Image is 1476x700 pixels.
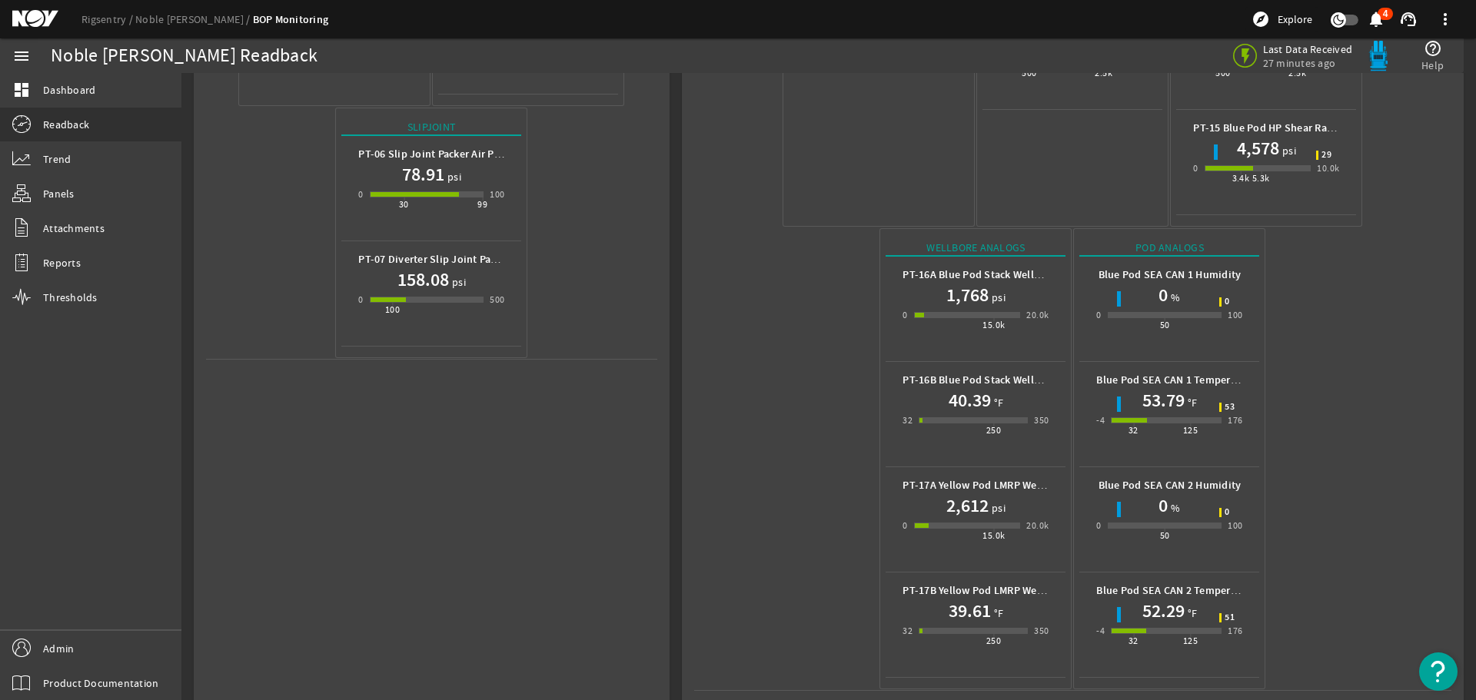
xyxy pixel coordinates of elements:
[399,197,409,212] div: 30
[903,478,1109,493] b: PT-17A Yellow Pod LMRP Wellbore Pressure
[1225,297,1229,307] span: 0
[51,48,317,64] div: Noble [PERSON_NAME] Readback
[1095,65,1112,81] div: 2.5k
[1228,518,1242,533] div: 100
[1232,171,1250,186] div: 3.4k
[385,302,400,317] div: 100
[43,641,74,656] span: Admin
[1424,39,1442,58] mat-icon: help_outline
[949,599,991,623] h1: 39.61
[1279,143,1296,158] span: psi
[1193,121,1380,135] b: PT-15 Blue Pod HP Shear Ram Pressure
[1099,478,1242,493] b: Blue Pod SEA CAN 2 Humidity
[1237,136,1279,161] h1: 4,578
[1185,395,1198,410] span: °F
[989,500,1006,516] span: psi
[477,197,487,212] div: 99
[1215,65,1230,81] div: 500
[1183,633,1198,649] div: 125
[1228,307,1242,323] div: 100
[1225,613,1235,622] span: 51
[986,633,1001,649] div: 250
[1142,388,1185,413] h1: 53.79
[1368,12,1384,28] button: 4
[1096,518,1101,533] div: 0
[946,493,989,518] h1: 2,612
[946,283,989,307] h1: 1,768
[1225,508,1229,517] span: 0
[43,82,95,98] span: Dashboard
[1168,290,1180,305] span: %
[1096,623,1105,639] div: -4
[1185,605,1198,621] span: °F
[1288,65,1306,81] div: 2.5k
[1363,41,1394,71] img: Bluepod.svg
[1096,307,1101,323] div: 0
[903,307,907,323] div: 0
[1026,518,1049,533] div: 20.0k
[1129,633,1139,649] div: 32
[253,12,329,27] a: BOP Monitoring
[1159,283,1168,307] h1: 0
[1321,151,1331,160] span: 29
[81,12,135,26] a: Rigsentry
[1252,10,1270,28] mat-icon: explore
[358,252,603,267] b: PT-07 Diverter Slip Joint Packer Hydraulic Pressure
[358,292,363,307] div: 0
[341,119,521,136] div: Slipjoint
[1263,42,1353,56] span: Last Data Received
[1159,493,1168,518] h1: 0
[1022,65,1036,81] div: 500
[903,583,1130,598] b: PT-17B Yellow Pod LMRP Wellbore Temperature
[43,221,105,236] span: Attachments
[903,267,1100,282] b: PT-16A Blue Pod Stack Wellbore Pressure
[1228,413,1242,428] div: 176
[1142,599,1185,623] h1: 52.29
[1367,10,1385,28] mat-icon: notifications
[135,12,253,26] a: Noble [PERSON_NAME]
[991,605,1004,621] span: °F
[903,413,913,428] div: 32
[1026,307,1049,323] div: 20.0k
[982,528,1005,543] div: 15.0k
[43,186,75,201] span: Panels
[397,267,449,292] h1: 158.08
[358,147,529,161] b: PT-06 Slip Joint Packer Air Pressure
[43,675,158,691] span: Product Documentation
[1034,623,1049,639] div: 350
[12,81,31,99] mat-icon: dashboard
[1099,267,1242,282] b: Blue Pod SEA CAN 1 Humidity
[1034,413,1049,428] div: 350
[1225,403,1235,412] span: 53
[886,240,1065,257] div: Wellbore Analogs
[43,255,81,270] span: Reports
[402,162,444,187] h1: 78.91
[449,274,466,290] span: psi
[1193,161,1198,176] div: 0
[43,117,89,132] span: Readback
[43,290,98,305] span: Thresholds
[1421,58,1444,73] span: Help
[43,151,71,167] span: Trend
[1399,10,1418,28] mat-icon: support_agent
[1079,240,1259,257] div: Pod Analogs
[1160,317,1170,333] div: 50
[1317,161,1339,176] div: 10.0k
[1228,623,1242,639] div: 176
[490,187,504,202] div: 100
[1278,12,1312,27] span: Explore
[1096,583,1256,598] b: Blue Pod SEA CAN 2 Temperature
[358,187,363,202] div: 0
[1096,373,1256,387] b: Blue Pod SEA CAN 1 Temperature
[903,373,1121,387] b: PT-16B Blue Pod Stack Wellbore Temperature
[12,47,31,65] mat-icon: menu
[1129,423,1139,438] div: 32
[1252,171,1270,186] div: 5.3k
[1160,528,1170,543] div: 50
[444,169,461,184] span: psi
[982,317,1005,333] div: 15.0k
[1419,652,1458,691] button: Open Resource Center
[1245,7,1318,32] button: Explore
[903,518,907,533] div: 0
[1183,423,1198,438] div: 125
